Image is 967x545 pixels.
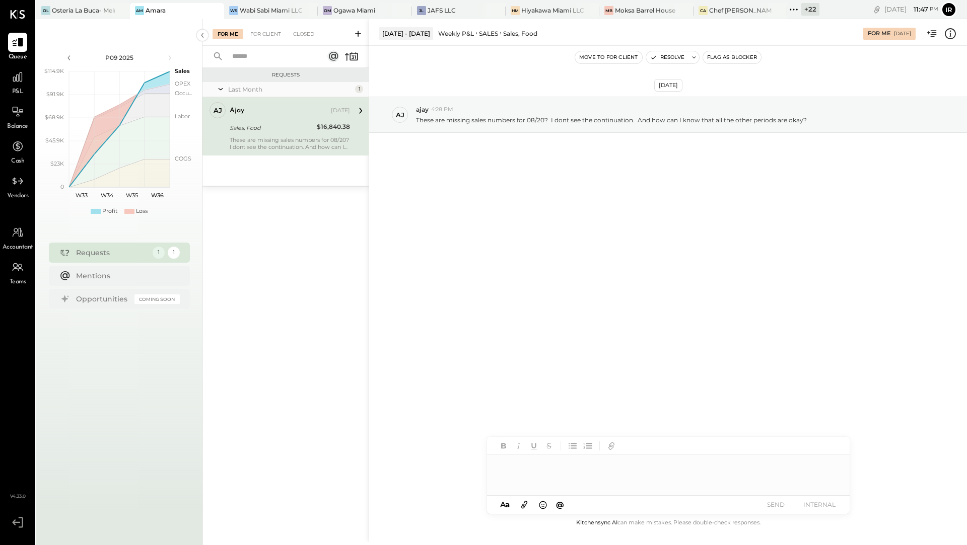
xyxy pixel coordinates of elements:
div: Weekly P&L [438,29,474,38]
span: ajay [416,105,429,114]
div: aj [214,106,222,115]
button: Underline [527,439,540,452]
div: aj [396,110,404,120]
button: Bold [497,439,510,452]
div: Moksa Barrel House [615,6,675,15]
div: 1 [153,247,165,259]
text: Occu... [175,90,192,97]
button: Flag as Blocker [703,51,761,63]
div: 1 [355,85,363,93]
p: These are missing sales numbers for 08/20? I dont see the continuation. And how can I know that a... [416,116,807,124]
div: Osteria La Buca- Melrose [52,6,115,15]
div: For Me [868,30,890,38]
button: Add URL [605,439,618,452]
text: W35 [126,192,138,199]
button: INTERNAL [799,498,840,511]
text: Sales [175,67,190,74]
div: [DATE] - [DATE] [379,27,433,40]
button: Aa [497,499,513,510]
span: 4:28 PM [431,106,453,114]
div: Coming Soon [134,294,180,304]
div: OM [323,6,332,15]
div: $16,840.38 [317,122,350,132]
span: Accountant [3,243,33,252]
div: 1 [168,247,180,259]
span: Cash [11,157,24,166]
text: $114.9K [44,67,64,74]
div: Ogawa Miami [333,6,375,15]
div: Requests [76,248,148,258]
div: Chef [PERSON_NAME]'s Vineyard Restaurant [709,6,772,15]
div: MB [604,6,613,15]
div: Sales, Food [503,29,537,38]
div: Closed [288,29,319,39]
div: Am [135,6,144,15]
button: Ir [941,2,957,18]
button: Unordered List [566,439,579,452]
a: Balance [1,102,35,131]
div: ajay [230,106,244,116]
div: [DATE] [654,79,682,92]
span: a [505,500,510,509]
text: Labor [175,113,190,120]
div: Mentions [76,271,175,281]
div: These are missing sales numbers for 08/20? I dont see the continuation. And how can I know that a... [230,136,350,150]
span: Vendors [7,192,29,201]
a: Cash [1,137,35,166]
a: Teams [1,258,35,287]
div: copy link [872,4,882,15]
button: Ordered List [581,439,594,452]
div: JAFS LLC [428,6,456,15]
span: Balance [7,122,28,131]
a: Queue [1,33,35,62]
div: Opportunities [76,294,129,304]
div: WS [229,6,238,15]
div: + 22 [801,3,819,16]
button: Resolve [646,51,688,63]
div: [DATE] [894,30,911,37]
div: Profit [102,207,117,215]
div: Amara [146,6,166,15]
div: JL [417,6,426,15]
text: COGS [175,155,191,162]
div: For Client [245,29,286,39]
div: SALES [479,29,498,38]
div: HM [511,6,520,15]
text: $23K [50,160,64,167]
button: Italic [512,439,525,452]
div: Loss [136,207,148,215]
span: Queue [9,53,27,62]
span: Teams [10,278,26,287]
a: Vendors [1,172,35,201]
div: OL [41,6,50,15]
a: P&L [1,67,35,97]
text: W33 [76,192,88,199]
text: W36 [151,192,163,199]
div: Requests [208,71,364,79]
div: P09 2025 [77,53,162,62]
text: OPEX [175,80,191,87]
a: Accountant [1,223,35,252]
button: Strikethrough [542,439,556,452]
div: [DATE] [884,5,938,14]
text: W34 [100,192,113,199]
div: Sales, Food [230,123,314,133]
div: [DATE] [331,107,350,115]
button: @ [553,498,567,511]
span: @ [556,500,564,509]
div: Hiyakawa Miami LLC [521,6,584,15]
text: 0 [60,183,64,190]
div: Last Month [228,85,353,94]
div: For Me [213,29,243,39]
text: $68.9K [45,114,64,121]
div: Wabi Sabi Miami LLC [240,6,303,15]
span: P&L [12,88,24,97]
button: SEND [756,498,796,511]
text: $91.9K [46,91,64,98]
button: Move to for client [575,51,642,63]
text: $45.9K [45,137,64,144]
div: CA [699,6,708,15]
